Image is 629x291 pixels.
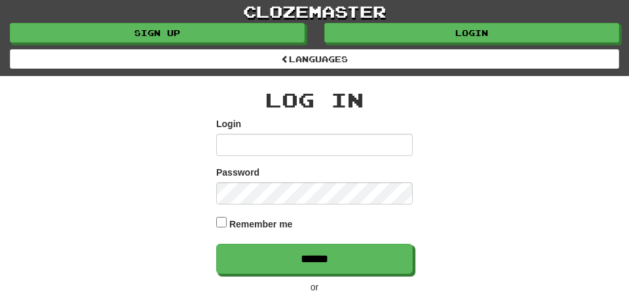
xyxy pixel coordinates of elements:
label: Login [216,117,241,130]
h2: Log In [216,89,413,111]
label: Remember me [229,218,293,231]
a: Languages [10,49,619,69]
a: Sign up [10,23,305,43]
a: Login [324,23,619,43]
label: Password [216,166,259,179]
